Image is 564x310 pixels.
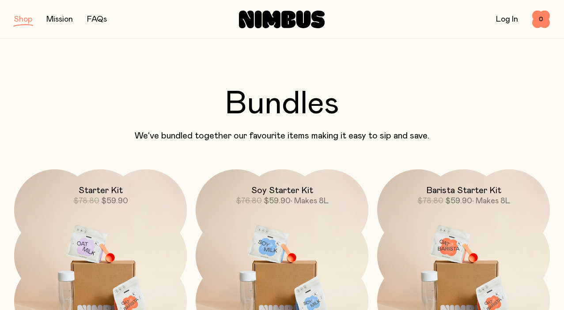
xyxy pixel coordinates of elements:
span: • Makes 8L [472,197,510,205]
h2: Starter Kit [79,185,123,196]
span: $78.80 [417,197,443,205]
span: $59.90 [445,197,472,205]
h2: Soy Starter Kit [251,185,313,196]
button: 0 [532,11,550,28]
h2: Bundles [14,88,550,120]
span: $78.80 [73,197,99,205]
a: Log In [496,15,518,23]
a: Mission [46,15,73,23]
span: • Makes 8L [291,197,329,205]
span: $76.80 [236,197,262,205]
span: $59.90 [264,197,291,205]
a: FAQs [87,15,107,23]
h2: Barista Starter Kit [426,185,501,196]
span: $59.90 [101,197,128,205]
p: We’ve bundled together our favourite items making it easy to sip and save. [14,131,550,141]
